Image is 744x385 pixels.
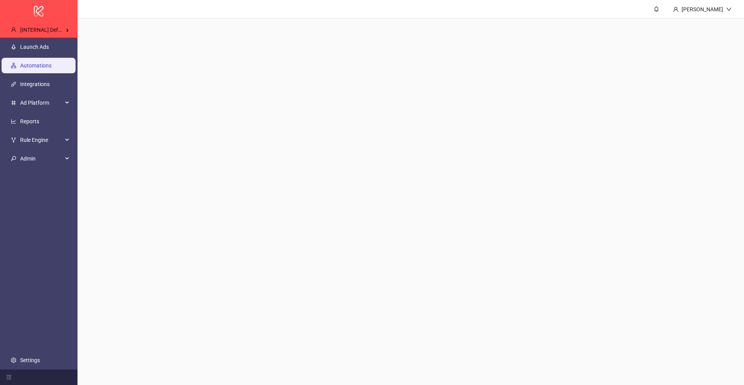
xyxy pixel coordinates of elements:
a: Automations [20,62,52,69]
span: Admin [20,151,63,166]
div: [PERSON_NAME] [679,5,726,14]
span: menu-fold [6,375,12,380]
span: key [11,156,16,161]
span: user [673,7,679,12]
span: bell [654,6,659,12]
a: Settings [20,357,40,363]
span: fork [11,137,16,143]
span: [INTERNAL] Default Org [20,27,77,33]
a: Integrations [20,81,50,87]
a: Reports [20,118,39,124]
a: Launch Ads [20,44,49,50]
span: number [11,100,16,105]
span: Rule Engine [20,132,63,148]
span: down [726,7,732,12]
span: user [11,27,16,32]
span: Ad Platform [20,95,63,110]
